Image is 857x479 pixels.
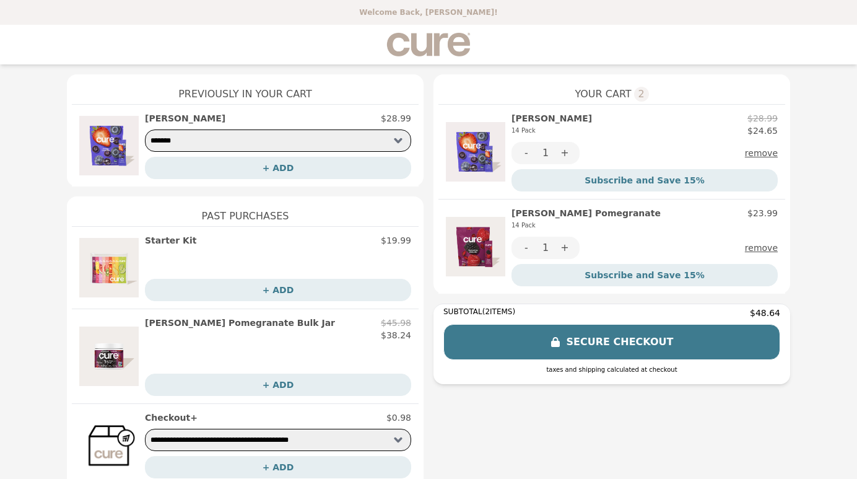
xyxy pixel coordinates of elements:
[443,324,780,360] button: SECURE CHECKOUT
[145,429,411,451] select: Select a product variant
[550,237,580,259] button: +
[79,234,139,301] img: Starter Kit
[79,317,139,396] img: Berry Pomegranate Bulk Jar
[747,112,778,125] p: $28.99
[745,237,778,259] button: remove
[79,112,139,179] img: Acai Berry
[145,130,411,152] select: Select a product variant
[443,365,780,374] div: taxes and shipping calculated at checkout
[511,237,541,259] button: -
[381,112,411,125] p: $28.99
[79,411,139,478] img: Checkout+
[145,317,335,329] h2: [PERSON_NAME] Pomegranate Bulk Jar
[145,234,196,247] h2: Starter Kit
[72,196,419,226] h1: Past Purchases
[443,307,482,316] span: SUBTOTAL
[750,307,780,319] span: $48.64
[446,112,505,191] img: Acai Berry
[511,169,778,191] button: Subscribe and Save 15%
[381,234,411,247] p: $19.99
[511,264,778,286] button: Subscribe and Save 15%
[145,374,411,396] button: + ADD
[381,329,411,341] p: $38.24
[511,125,592,137] div: 14 Pack
[145,456,411,478] button: + ADD
[511,207,661,232] h2: [PERSON_NAME] Pomegranate
[145,157,411,179] button: + ADD
[541,142,550,164] div: 1
[145,112,225,125] h2: [PERSON_NAME]
[72,74,419,104] h1: Previously In Your Cart
[634,87,649,102] span: 2
[511,219,661,232] div: 14 Pack
[386,32,470,57] img: Brand Logo
[747,125,778,137] p: $24.65
[541,237,550,259] div: 1
[7,7,850,17] p: Welcome Back, [PERSON_NAME]!
[145,279,411,301] button: + ADD
[511,112,592,137] h2: [PERSON_NAME]
[747,207,778,219] p: $23.99
[511,142,541,164] button: -
[745,142,778,164] button: remove
[482,307,515,316] span: ( 2 ITEMS)
[446,207,505,286] img: Berry Pomegranate
[381,317,411,329] p: $45.98
[386,411,411,424] p: $0.98
[145,411,198,424] h2: Checkout+
[550,142,580,164] button: +
[575,87,631,102] span: YOUR CART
